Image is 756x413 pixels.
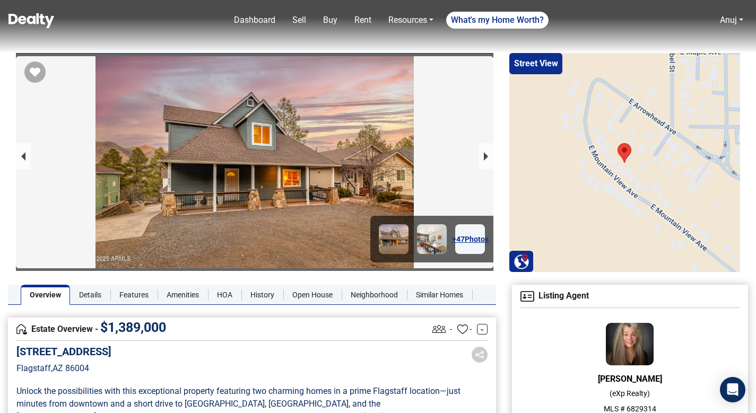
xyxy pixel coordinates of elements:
h4: Listing Agent [520,291,740,302]
img: Agent [520,291,534,302]
h6: [PERSON_NAME] [520,374,740,384]
button: previous slide / item [16,143,31,169]
a: Details [70,285,110,305]
a: Rent [350,10,376,31]
p: ( eXp Realty ) [520,388,740,399]
a: Amenities [158,285,208,305]
img: Agent [606,323,654,365]
a: Similar Homes [407,285,472,305]
a: Resources [384,10,438,31]
a: Anuj [720,15,737,25]
span: - [470,323,472,336]
span: $ 1,389,000 [100,320,166,335]
a: +47Photos [455,224,485,254]
img: Favourites [457,324,468,335]
a: Buy [319,10,342,31]
img: Search Homes at Dealty [514,253,529,269]
a: Features [110,285,158,305]
img: Dealty - Buy, Sell & Rent Homes [8,13,54,28]
button: Street View [509,53,562,74]
a: History [241,285,283,305]
img: Image [417,224,447,254]
a: HOA [208,285,241,305]
a: Sell [288,10,310,31]
img: Overview [16,324,27,335]
a: Neighborhood [342,285,407,305]
p: Flagstaff , AZ 86004 [16,362,111,375]
img: Listing View [430,320,448,338]
a: Dashboard [230,10,280,31]
button: next slide / item [479,143,493,169]
a: Overview [21,285,70,305]
img: Image [379,224,409,254]
a: - [477,324,488,335]
div: Open Intercom Messenger [720,377,745,402]
a: What's my Home Worth? [446,12,549,29]
a: Open House [283,285,342,305]
a: Anuj [716,10,748,31]
span: - [450,323,452,336]
h5: [STREET_ADDRESS] [16,345,111,358]
h4: Estate Overview - [16,323,430,335]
